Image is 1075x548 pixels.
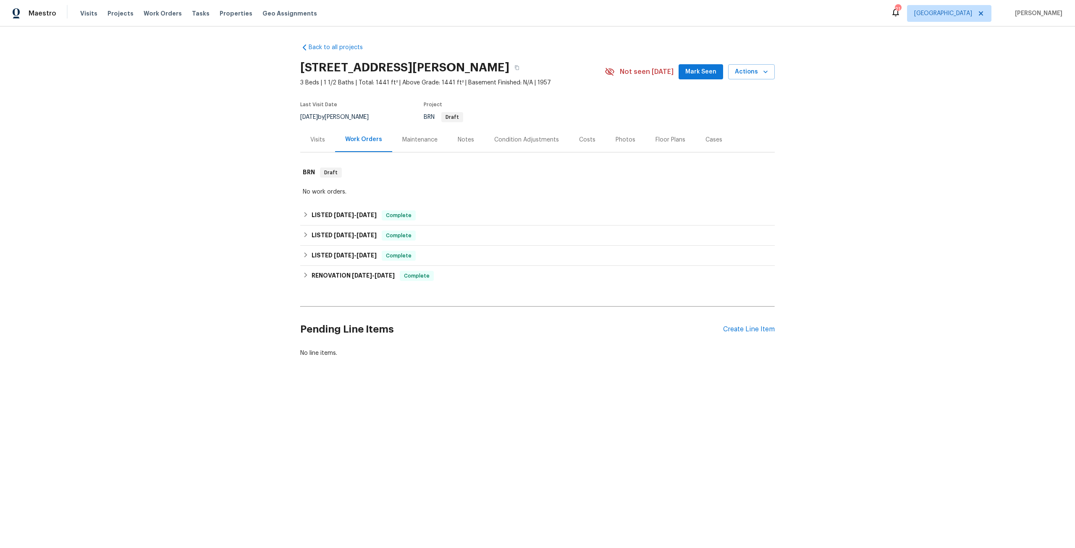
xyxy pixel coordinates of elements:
[334,212,377,218] span: -
[300,79,605,87] span: 3 Beds | 1 1/2 Baths | Total: 1441 ft² | Above Grade: 1441 ft² | Basement Finished: N/A | 1957
[579,136,595,144] div: Costs
[357,252,377,258] span: [DATE]
[1012,9,1062,18] span: [PERSON_NAME]
[300,225,775,246] div: LISTED [DATE]-[DATE]Complete
[312,271,395,281] h6: RENOVATION
[723,325,775,333] div: Create Line Item
[300,266,775,286] div: RENOVATION [DATE]-[DATE]Complete
[401,272,433,280] span: Complete
[402,136,438,144] div: Maintenance
[442,115,462,120] span: Draft
[80,9,97,18] span: Visits
[357,212,377,218] span: [DATE]
[310,136,325,144] div: Visits
[345,135,382,144] div: Work Orders
[679,64,723,80] button: Mark Seen
[735,67,768,77] span: Actions
[424,102,442,107] span: Project
[383,252,415,260] span: Complete
[192,10,210,16] span: Tasks
[895,5,901,13] div: 21
[312,251,377,261] h6: LISTED
[321,168,341,177] span: Draft
[300,112,379,122] div: by [PERSON_NAME]
[300,205,775,225] div: LISTED [DATE]-[DATE]Complete
[334,232,354,238] span: [DATE]
[616,136,635,144] div: Photos
[300,349,775,357] div: No line items.
[312,231,377,241] h6: LISTED
[300,246,775,266] div: LISTED [DATE]-[DATE]Complete
[914,9,972,18] span: [GEOGRAPHIC_DATA]
[300,43,381,52] a: Back to all projects
[375,273,395,278] span: [DATE]
[300,114,318,120] span: [DATE]
[352,273,372,278] span: [DATE]
[220,9,252,18] span: Properties
[303,188,772,196] div: No work orders.
[334,252,354,258] span: [DATE]
[334,212,354,218] span: [DATE]
[352,273,395,278] span: -
[728,64,775,80] button: Actions
[620,68,674,76] span: Not seen [DATE]
[107,9,134,18] span: Projects
[300,310,723,349] h2: Pending Line Items
[144,9,182,18] span: Work Orders
[655,136,685,144] div: Floor Plans
[685,67,716,77] span: Mark Seen
[494,136,559,144] div: Condition Adjustments
[705,136,722,144] div: Cases
[458,136,474,144] div: Notes
[424,114,463,120] span: BRN
[312,210,377,220] h6: LISTED
[334,252,377,258] span: -
[300,159,775,186] div: BRN Draft
[300,102,337,107] span: Last Visit Date
[383,211,415,220] span: Complete
[383,231,415,240] span: Complete
[262,9,317,18] span: Geo Assignments
[509,60,524,75] button: Copy Address
[300,63,509,72] h2: [STREET_ADDRESS][PERSON_NAME]
[29,9,56,18] span: Maestro
[357,232,377,238] span: [DATE]
[303,168,315,178] h6: BRN
[334,232,377,238] span: -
